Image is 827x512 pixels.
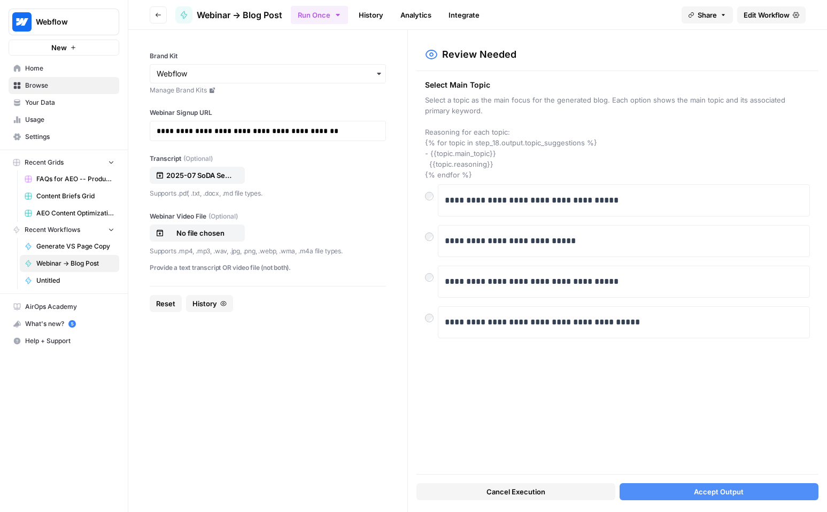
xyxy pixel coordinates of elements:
[682,6,733,24] button: Share
[20,272,119,289] a: Untitled
[9,60,119,77] a: Home
[208,212,238,221] span: (Optional)
[9,316,119,332] div: What's new?
[150,86,386,95] a: Manage Brand Kits
[150,154,386,164] label: Transcript
[25,98,114,107] span: Your Data
[150,108,386,118] label: Webinar Signup URL
[156,298,175,309] span: Reset
[698,10,717,20] span: Share
[36,208,114,218] span: AEO Content Optimizations Grid
[166,228,235,238] p: No file chosen
[71,321,73,327] text: 5
[36,17,101,27] span: Webflow
[20,238,119,255] a: Generate VS Page Copy
[157,68,379,79] input: Webflow
[192,298,217,309] span: History
[36,276,114,285] span: Untitled
[25,132,114,142] span: Settings
[744,10,790,20] span: Edit Workflow
[9,332,119,350] button: Help + Support
[166,170,235,181] p: 2025-07 SoDA Session - Transcript.pdf
[25,336,114,346] span: Help + Support
[425,80,810,90] span: Select Main Topic
[9,111,119,128] a: Usage
[25,302,114,312] span: AirOps Academy
[486,486,545,497] span: Cancel Execution
[9,154,119,170] button: Recent Grids
[175,6,282,24] a: Webinar -> Blog Post
[186,295,233,312] button: History
[9,9,119,35] button: Workspace: Webflow
[442,6,486,24] a: Integrate
[9,128,119,145] a: Settings
[620,483,818,500] button: Accept Output
[20,170,119,188] a: FAQs for AEO -- Product/Features Pages Grid
[150,263,291,271] strong: Provide a text transcript OR video file (not both).
[36,191,114,201] span: Content Briefs Grid
[416,483,615,500] button: Cancel Execution
[442,47,516,62] h2: Review Needed
[150,212,386,221] label: Webinar Video File
[36,242,114,251] span: Generate VS Page Copy
[737,6,806,24] a: Edit Workflow
[36,174,114,184] span: FAQs for AEO -- Product/Features Pages Grid
[20,255,119,272] a: Webinar -> Blog Post
[150,224,245,242] button: No file chosen
[68,320,76,328] a: 5
[352,6,390,24] a: History
[291,6,348,24] button: Run Once
[51,42,67,53] span: New
[197,9,282,21] span: Webinar -> Blog Post
[183,154,213,164] span: (Optional)
[694,486,744,497] span: Accept Output
[9,40,119,56] button: New
[36,259,114,268] span: Webinar -> Blog Post
[150,51,386,61] label: Brand Kit
[150,188,386,199] p: Supports .pdf, .txt, .docx, .md file types.
[150,295,182,312] button: Reset
[9,222,119,238] button: Recent Workflows
[9,94,119,111] a: Your Data
[9,77,119,94] a: Browse
[425,95,810,180] span: Select a topic as the main focus for the generated blog. Each option shows the main topic and its...
[20,188,119,205] a: Content Briefs Grid
[25,115,114,125] span: Usage
[9,298,119,315] a: AirOps Academy
[150,246,386,257] p: Supports .mp4, .mp3, .wav, .jpg, .png, .webp, .wma, .m4a file types.
[25,81,114,90] span: Browse
[20,205,119,222] a: AEO Content Optimizations Grid
[150,167,245,184] button: 2025-07 SoDA Session - Transcript.pdf
[9,315,119,332] button: What's new? 5
[394,6,438,24] a: Analytics
[25,64,114,73] span: Home
[25,158,64,167] span: Recent Grids
[12,12,32,32] img: Webflow Logo
[25,225,80,235] span: Recent Workflows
